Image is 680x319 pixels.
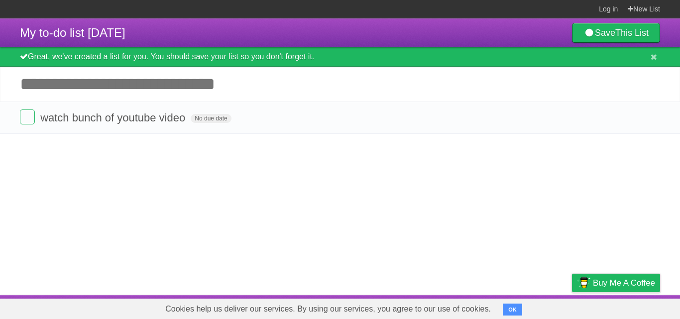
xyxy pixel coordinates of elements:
span: No due date [191,114,231,123]
a: Terms [525,298,547,317]
a: Privacy [559,298,585,317]
label: Done [20,109,35,124]
b: This List [615,28,649,38]
a: Developers [472,298,513,317]
a: SaveThis List [572,23,660,43]
span: My to-do list [DATE] [20,26,125,39]
span: Cookies help us deliver our services. By using our services, you agree to our use of cookies. [155,299,501,319]
span: Buy me a coffee [593,274,655,292]
span: watch bunch of youtube video [40,111,188,124]
a: About [440,298,460,317]
a: Buy me a coffee [572,274,660,292]
img: Buy me a coffee [577,274,590,291]
button: OK [503,304,522,316]
a: Suggest a feature [597,298,660,317]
